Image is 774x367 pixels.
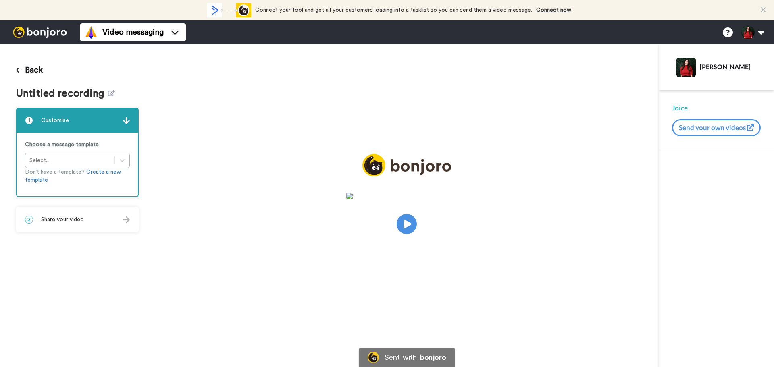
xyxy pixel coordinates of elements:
[16,88,108,100] span: Untitled recording
[41,116,69,124] span: Customise
[16,207,139,232] div: 2Share your video
[85,26,98,39] img: vm-color.svg
[420,354,446,361] div: bonjoro
[346,193,467,199] img: 78f1c99f-fc15-4a00-bafd-f3262e2eb456.jpg
[25,116,33,124] span: 1
[207,3,251,17] div: animation
[700,63,761,70] div: [PERSON_NAME]
[676,58,696,77] img: Profile Image
[25,169,121,183] a: Create a new template
[672,103,761,113] div: Joice
[359,348,455,367] a: Bonjoro LogoSent withbonjoro
[10,27,70,38] img: bj-logo-header-white.svg
[25,168,130,184] p: Don’t have a template?
[123,216,130,223] img: arrow.svg
[368,352,379,363] img: Bonjoro Logo
[41,216,84,224] span: Share your video
[123,117,130,124] img: arrow.svg
[25,141,130,149] p: Choose a message template
[362,154,451,177] img: logo_full.png
[385,354,417,361] div: Sent with
[672,119,761,136] button: Send your own videos
[16,60,43,80] button: Back
[25,216,33,224] span: 2
[536,7,571,13] a: Connect now
[255,7,532,13] span: Connect your tool and get all your customers loading into a tasklist so you can send them a video...
[102,27,164,38] span: Video messaging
